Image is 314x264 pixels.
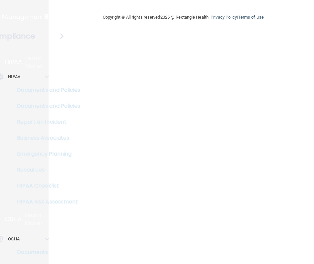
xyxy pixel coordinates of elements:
[0,103,91,109] p: Documents and Policies
[0,151,91,157] p: Emergency Planning
[0,249,91,256] p: Documents
[0,198,91,205] p: HIPAA Risk Assessment
[0,135,91,141] p: Business Associates
[8,235,19,243] p: OSHA
[0,119,91,125] p: Report an Incident
[8,73,20,81] p: HIPAA
[211,15,237,20] a: Privacy Policy
[5,58,22,66] p: HIPAA
[5,215,22,223] p: OSHA
[0,167,91,173] p: Resources
[25,54,49,70] p: Learn More!
[238,15,264,20] a: Terms of Use
[62,7,305,28] div: Copyright © All rights reserved 2025 @ Rectangle Health | |
[25,211,49,227] p: Learn More!
[0,183,91,189] p: HIPAA Checklist
[0,87,91,93] p: Documents and Policies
